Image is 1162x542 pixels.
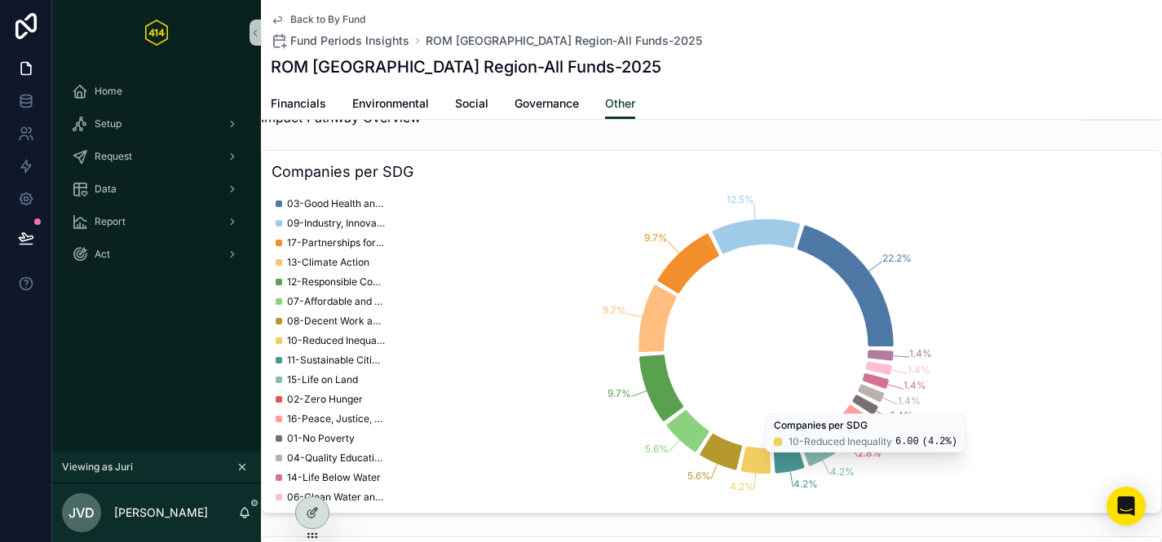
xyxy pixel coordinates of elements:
a: Fund Periods Insights [271,33,409,49]
span: Request [95,150,132,163]
h1: ROM [GEOGRAPHIC_DATA] Region-All Funds-2025 [271,55,661,78]
span: Financials [271,95,326,112]
span: Setup [95,117,122,130]
a: Financials [271,89,326,121]
a: Home [62,77,251,106]
span: Fund Periods Insights [290,33,409,49]
span: 17-Partnerships for the Goals [287,236,385,249]
div: Open Intercom Messenger [1107,487,1146,526]
div: chart [272,190,1151,503]
tspan: 4.2% [793,478,818,490]
span: 12-Responsible Consumption and Production [287,275,385,289]
a: Governance [515,89,579,121]
span: JvD [68,503,95,522]
span: Act [95,248,110,261]
span: 03-Good Health and Well-being [287,197,385,210]
h3: Companies per SDG [272,161,1151,183]
span: 02-Zero Hunger [287,393,363,406]
span: 01-No Poverty [287,432,355,445]
tspan: 4.2% [730,480,754,492]
tspan: 4.2% [830,465,855,478]
tspan: 5.6% [645,443,669,455]
tspan: 1.4% [904,379,926,391]
tspan: 9.7% [644,231,668,244]
div: scrollable content [52,65,261,290]
a: Data [62,174,251,204]
tspan: 22.2% [882,252,912,264]
span: 04-Quality Education [287,452,385,465]
tspan: 1.4% [890,409,913,421]
a: Social [455,89,488,121]
tspan: 2.8% [858,447,881,459]
span: 10-Reduced Inequality [287,334,385,347]
span: Report [95,215,126,228]
tspan: 2.8% [877,427,901,439]
span: 15-Life on Land [287,373,358,386]
a: Environmental [352,89,429,121]
a: Other [605,89,635,120]
a: ROM [GEOGRAPHIC_DATA] Region-All Funds-2025 [426,33,702,49]
tspan: 5.6% [687,469,711,482]
span: 14-Life Below Water [287,471,381,484]
span: 07-Affordable and Clean Energy [287,295,385,308]
a: Act [62,240,251,269]
span: 08-Decent Work and Economic Growth [287,315,385,328]
span: 13-Climate Action [287,256,369,269]
tspan: 9.7% [608,387,631,399]
span: 11-Sustainable Cities and Communities [287,354,385,367]
tspan: 1.4% [898,394,921,407]
span: 09-Industry, Innovation, and Infrastructure [287,217,385,230]
span: Back to By Fund [290,13,365,26]
span: Home [95,85,122,98]
tspan: 12.5% [727,193,754,205]
span: Environmental [352,95,429,112]
a: Report [62,207,251,236]
a: Request [62,142,251,171]
span: Data [95,183,117,196]
tspan: 1.4% [908,364,930,376]
a: Back to By Fund [271,13,365,26]
p: [PERSON_NAME] [114,505,208,521]
span: Social [455,95,488,112]
span: 06-Clean Water and Sanitation [287,491,385,504]
tspan: 9.7% [603,304,626,316]
tspan: 1.4% [909,347,932,359]
span: 16-Peace, Justice, and Strong Institutions [287,412,385,425]
span: Governance [515,95,579,112]
a: Setup [62,109,251,139]
img: App logo [145,20,168,46]
span: Viewing as Juri [62,460,133,474]
span: Other [605,95,635,112]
